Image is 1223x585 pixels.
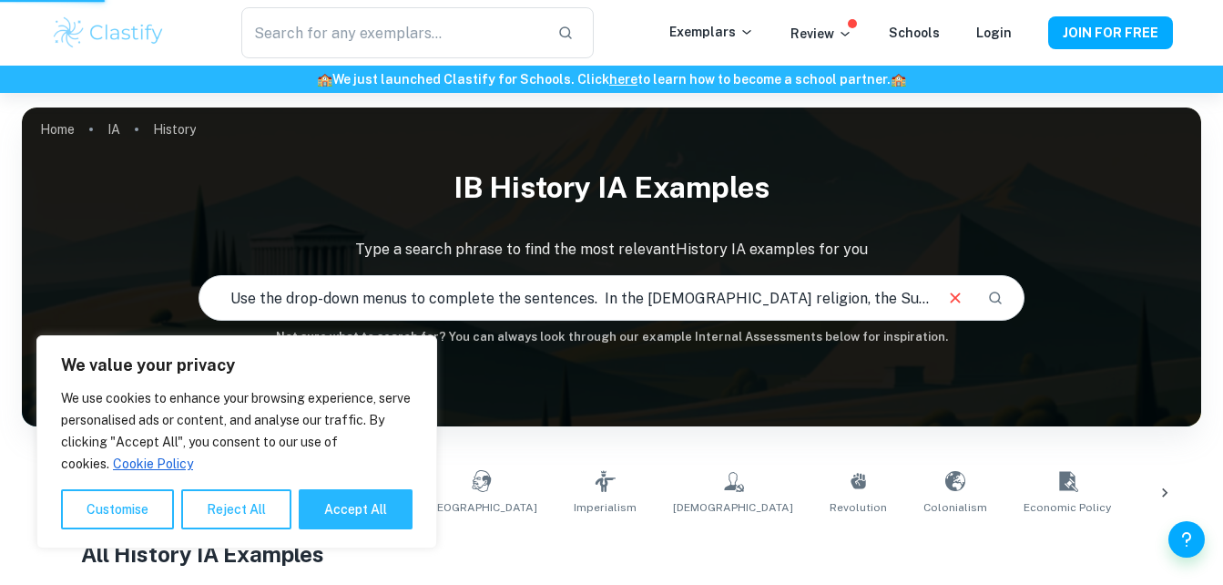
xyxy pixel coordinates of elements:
[1024,499,1111,516] span: Economic Policy
[1168,521,1205,558] button: Help and Feedback
[980,282,1011,313] button: Search
[81,538,1143,570] h1: All History IA Examples
[317,72,332,87] span: 🏫
[22,239,1201,261] p: Type a search phrase to find the most relevant History IA examples for you
[669,22,754,42] p: Exemplars
[938,281,973,315] button: Clear
[61,489,174,529] button: Customise
[299,489,413,529] button: Accept All
[790,24,852,44] p: Review
[976,26,1012,40] a: Login
[673,499,793,516] span: [DEMOGRAPHIC_DATA]
[107,117,120,142] a: IA
[574,499,637,516] span: Imperialism
[61,354,413,376] p: We value your privacy
[4,69,1219,89] h6: We just launched Clastify for Schools. Click to learn how to become a school partner.
[425,499,537,516] span: [GEOGRAPHIC_DATA]
[181,489,291,529] button: Reject All
[22,328,1201,346] h6: Not sure what to search for? You can always look through our example Internal Assessments below f...
[889,26,940,40] a: Schools
[830,499,887,516] span: Revolution
[923,499,987,516] span: Colonialism
[609,72,637,87] a: here
[61,387,413,475] p: We use cookies to enhance your browsing experience, serve personalised ads or content, and analys...
[1048,16,1173,49] button: JOIN FOR FREE
[22,159,1201,217] h1: IB History IA examples
[51,15,167,51] img: Clastify logo
[153,119,196,139] p: History
[36,335,437,549] div: We value your privacy
[40,117,75,142] a: Home
[112,456,194,472] a: Cookie Policy
[199,272,931,323] input: E.g. Nazi Germany, atomic bomb, USA politics...
[891,72,906,87] span: 🏫
[241,7,542,58] input: Search for any exemplars...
